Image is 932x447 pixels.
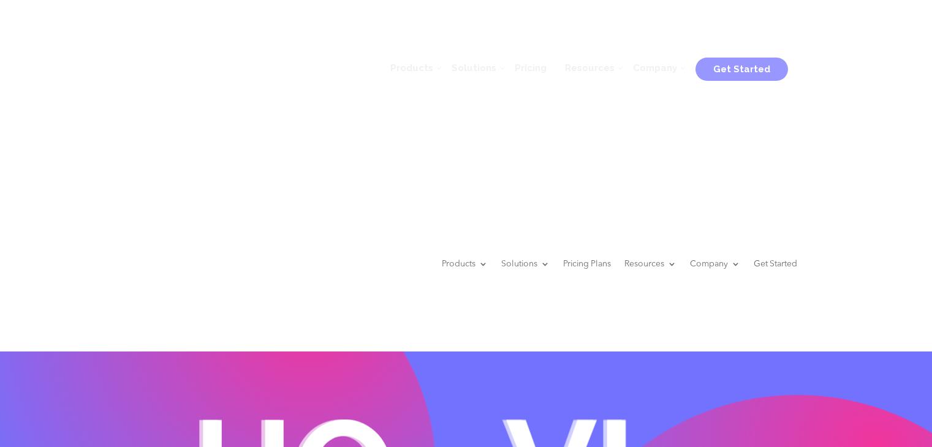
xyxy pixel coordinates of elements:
a: Products [381,50,442,86]
a: Pricing Plans [563,225,611,302]
a: Products [442,225,488,302]
a: Pricing [506,50,556,86]
a: Get Started [754,225,797,302]
a: Company [690,225,740,302]
a: Solutions [501,225,550,302]
a: Resources [556,50,624,86]
span: Resources [565,62,615,73]
a: Get Started [695,59,788,77]
a: Company [624,50,686,86]
a: Resources [624,225,676,302]
span: Get Started [713,64,770,75]
a: Solutions [442,50,506,86]
span: Solutions [452,62,496,73]
span: Products [390,62,433,73]
span: Pricing [515,62,547,73]
span: Company [633,62,677,73]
